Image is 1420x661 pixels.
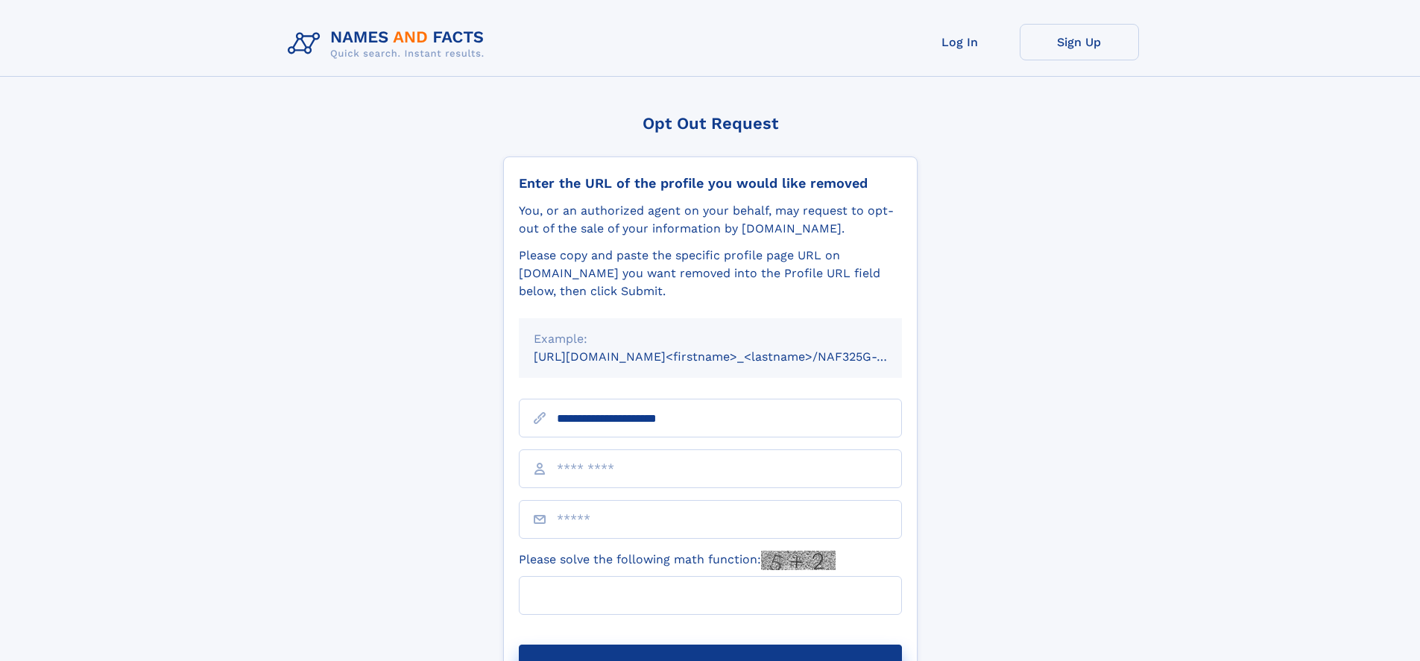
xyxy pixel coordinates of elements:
div: Example: [534,330,887,348]
div: Enter the URL of the profile you would like removed [519,175,902,192]
a: Log In [900,24,1020,60]
div: Please copy and paste the specific profile page URL on [DOMAIN_NAME] you want removed into the Pr... [519,247,902,300]
div: You, or an authorized agent on your behalf, may request to opt-out of the sale of your informatio... [519,202,902,238]
img: Logo Names and Facts [282,24,496,64]
small: [URL][DOMAIN_NAME]<firstname>_<lastname>/NAF325G-xxxxxxxx [534,350,930,364]
div: Opt Out Request [503,114,918,133]
a: Sign Up [1020,24,1139,60]
label: Please solve the following math function: [519,551,836,570]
